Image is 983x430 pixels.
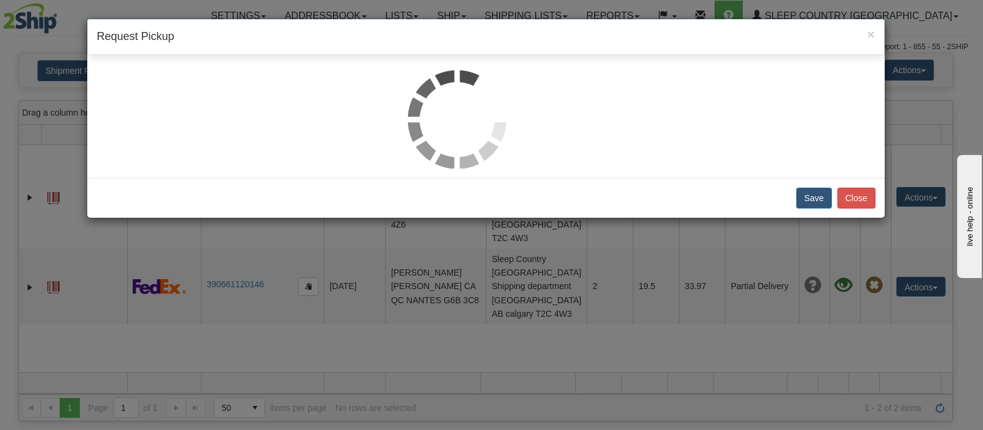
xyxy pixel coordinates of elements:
button: Save [796,188,832,209]
div: live help - online [9,10,114,20]
iframe: chat widget [955,152,982,277]
button: Close [867,28,874,41]
h4: Request Pickup [97,29,875,45]
span: × [867,27,874,41]
button: Close [837,188,875,209]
